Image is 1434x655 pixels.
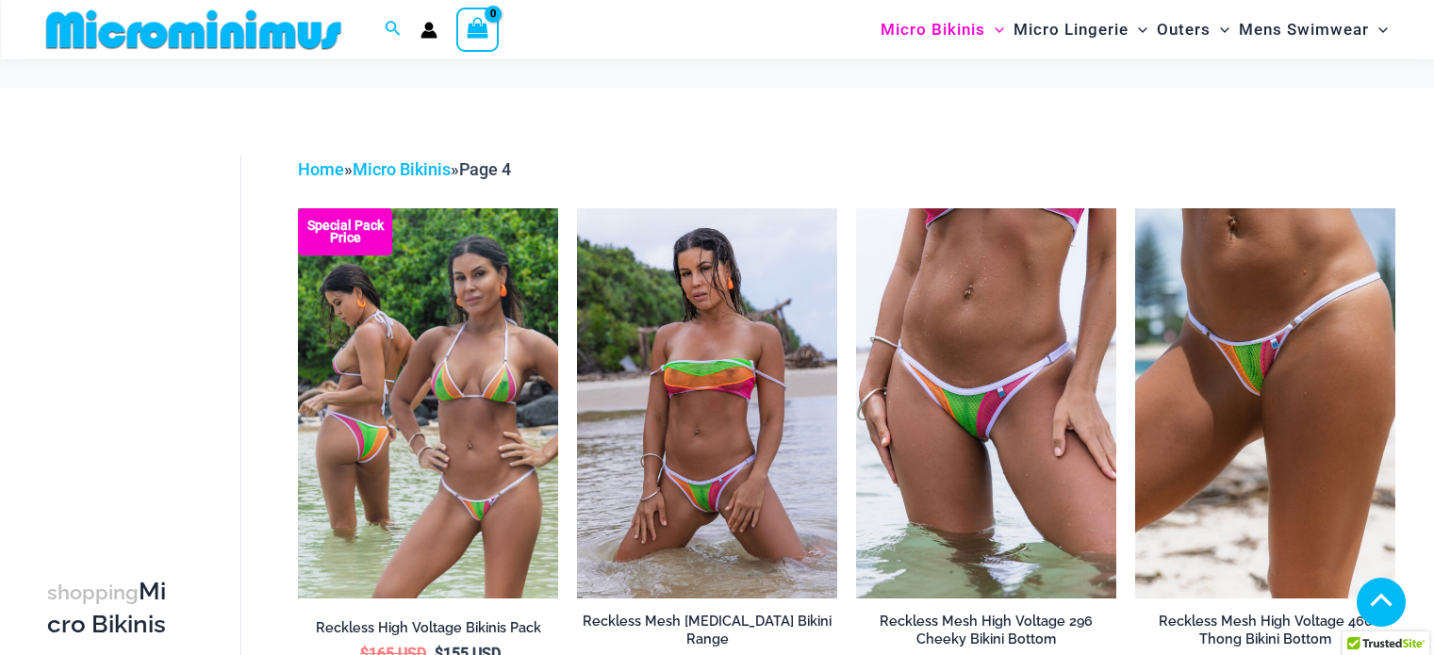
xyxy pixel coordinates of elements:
[353,159,451,179] a: Micro Bikinis
[1135,613,1395,647] h2: Reckless Mesh High Voltage 466 Thong Bikini Bottom
[298,208,558,598] img: Reckless Mesh High Voltage Bikini Pack
[1135,208,1395,598] a: Reckless Mesh High Voltage 466 Thong 01Reckless Mesh High Voltage 3480 Crop Top 466 Thong 01Reckl...
[1009,6,1152,54] a: Micro LingerieMenu ToggleMenu Toggle
[577,613,837,655] a: Reckless Mesh [MEDICAL_DATA] Bikini Range
[1369,6,1388,54] span: Menu Toggle
[459,159,511,179] span: Page 4
[298,619,558,644] a: Reckless High Voltage Bikinis Pack
[47,576,174,641] h3: Micro Bikinis
[298,208,558,598] a: Reckless Mesh High Voltage Bikini Pack Reckless Mesh High Voltage 306 Tri Top 466 Thong 04Reckles...
[385,18,402,41] a: Search icon link
[577,208,837,598] img: Reckless Mesh High Voltage 3480 Crop Top 296 Cheeky 06
[1135,613,1395,655] a: Reckless Mesh High Voltage 466 Thong Bikini Bottom
[47,581,139,604] span: shopping
[298,220,392,244] b: Special Pack Price
[856,208,1116,598] img: Reckless Mesh High Voltage 296 Cheeky 01
[298,159,344,179] a: Home
[1152,6,1234,54] a: OutersMenu ToggleMenu Toggle
[856,208,1116,598] a: Reckless Mesh High Voltage 296 Cheeky 01Reckless Mesh High Voltage 3480 Crop Top 296 Cheeky 04Rec...
[856,613,1116,655] a: Reckless Mesh High Voltage 296 Cheeky Bikini Bottom
[47,140,217,517] iframe: TrustedSite Certified
[1239,6,1369,54] span: Mens Swimwear
[456,8,500,51] a: View Shopping Cart, empty
[1014,6,1129,54] span: Micro Lingerie
[420,22,437,39] a: Account icon link
[1234,6,1393,54] a: Mens SwimwearMenu ToggleMenu Toggle
[1157,6,1211,54] span: Outers
[577,208,837,598] a: Reckless Mesh High Voltage 3480 Crop Top 296 Cheeky 06Reckless Mesh High Voltage 3480 Crop Top 46...
[873,3,1396,57] nav: Site Navigation
[39,8,349,51] img: MM SHOP LOGO FLAT
[1135,208,1395,598] img: Reckless Mesh High Voltage 466 Thong 01
[881,6,985,54] span: Micro Bikinis
[1211,6,1229,54] span: Menu Toggle
[876,6,1009,54] a: Micro BikinisMenu ToggleMenu Toggle
[298,619,558,637] h2: Reckless High Voltage Bikinis Pack
[577,613,837,647] h2: Reckless Mesh [MEDICAL_DATA] Bikini Range
[985,6,1004,54] span: Menu Toggle
[856,613,1116,647] h2: Reckless Mesh High Voltage 296 Cheeky Bikini Bottom
[1129,6,1147,54] span: Menu Toggle
[298,159,511,179] span: » »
